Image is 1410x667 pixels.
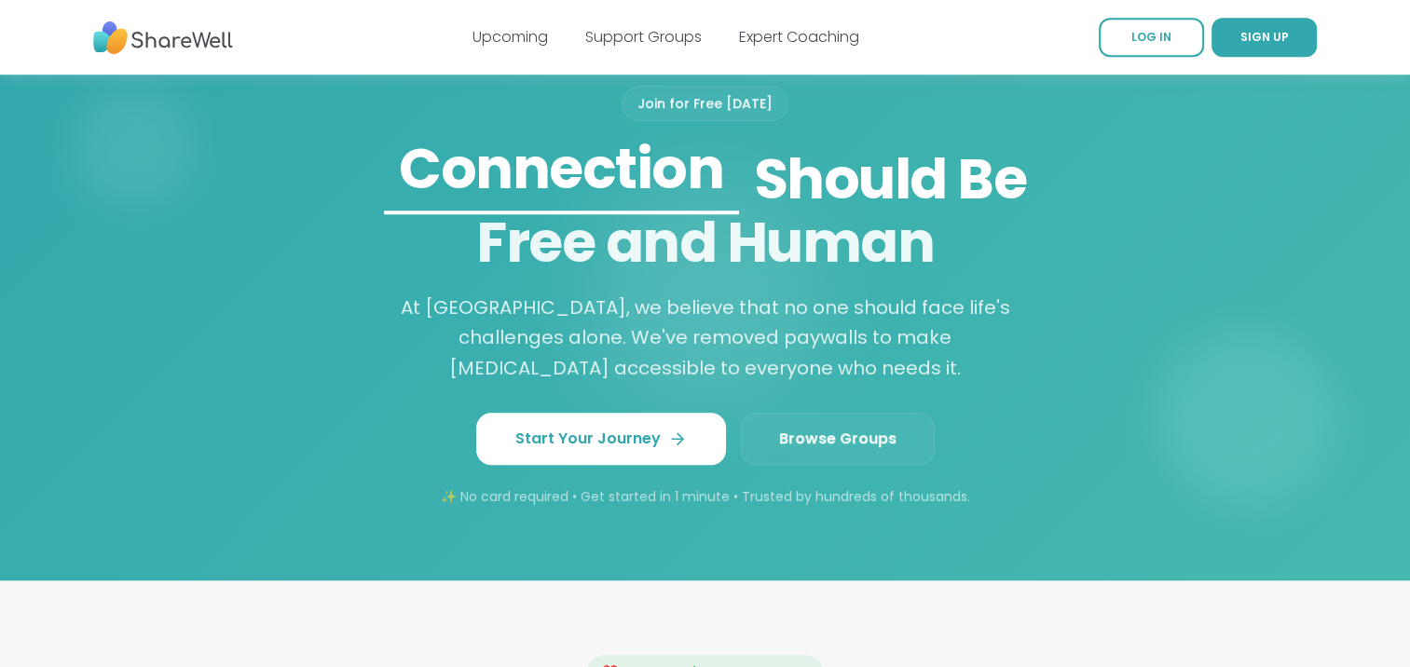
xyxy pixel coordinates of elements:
a: SIGN UP [1212,18,1317,57]
a: Support Groups [585,26,702,48]
a: Expert Coaching [739,26,859,48]
div: Community [384,203,739,274]
div: Connection [384,132,739,203]
span: Should Be [228,143,1183,214]
img: ShareWell Nav Logo [93,12,233,63]
p: At [GEOGRAPHIC_DATA], we believe that no one should face life's challenges alone. We've removed p... [392,293,1019,384]
span: SIGN UP [1240,29,1289,45]
span: Start Your Journey [515,428,687,450]
span: Free and Human [476,203,934,281]
a: Upcoming [472,26,548,48]
a: Browse Groups [741,413,935,465]
div: Join for Free [DATE] [622,86,788,121]
p: ✨ No card required • Get started in 1 minute • Trusted by hundreds of thousands. [228,487,1183,506]
a: Start Your Journey [476,413,726,465]
span: Browse Groups [779,428,897,450]
a: LOG IN [1099,18,1204,57]
span: LOG IN [1131,29,1171,45]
